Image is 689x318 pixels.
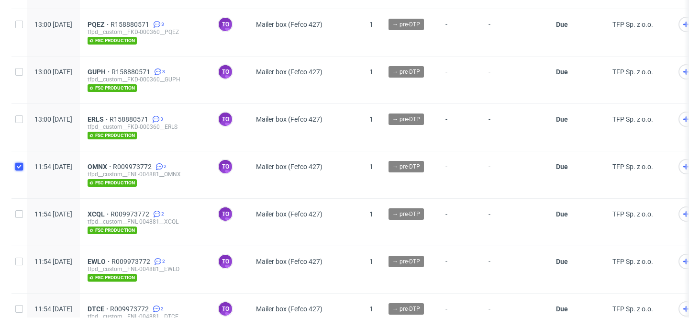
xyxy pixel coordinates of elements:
span: fsc production [88,132,137,139]
span: 13:00 [DATE] [34,21,72,28]
span: Due [556,21,568,28]
span: 1 [369,305,373,313]
span: - [489,258,541,282]
span: → pre-DTP [392,20,420,29]
span: 2 [161,305,164,313]
a: R158880571 [111,21,151,28]
div: tfpd__custom__FNL-004881__EWLO [88,265,202,273]
span: Mailer box (Fefco 427) [256,21,322,28]
span: → pre-DTP [392,162,420,171]
a: ERLS [88,115,110,123]
span: 1 [369,21,373,28]
span: Due [556,305,568,313]
span: TFP Sp. z o.o. [612,115,653,123]
div: tfpd__custom__FKD-000360__PQEZ [88,28,202,36]
span: TFP Sp. z o.o. [612,258,653,265]
span: → pre-DTP [392,305,420,313]
div: tfpd__custom__FKD-000360__GUPH [88,76,202,83]
span: - [445,258,473,282]
a: R158880571 [111,68,152,76]
span: 11:54 [DATE] [34,305,72,313]
a: PQEZ [88,21,111,28]
span: fsc production [88,227,137,234]
span: Mailer box (Fefco 427) [256,210,322,218]
span: TFP Sp. z o.o. [612,305,653,313]
span: 3 [162,68,165,76]
a: R009973772 [113,163,154,170]
a: OMNX [88,163,113,170]
span: 2 [161,210,164,218]
figcaption: to [219,113,232,126]
span: 13:00 [DATE] [34,115,72,123]
a: 2 [154,163,167,170]
span: - [489,21,541,45]
a: 2 [151,210,164,218]
span: 13:00 [DATE] [34,68,72,76]
span: 11:54 [DATE] [34,163,72,170]
span: 11:54 [DATE] [34,210,72,218]
span: 2 [162,258,165,265]
a: R158880571 [110,115,150,123]
div: tfpd__custom__FNL-004881__XCQL [88,218,202,226]
span: - [489,115,541,139]
span: 3 [160,115,163,123]
span: Due [556,210,568,218]
a: R009973772 [110,305,151,313]
span: Due [556,115,568,123]
span: - [445,163,473,187]
figcaption: to [219,18,232,31]
span: 3 [161,21,164,28]
a: 3 [150,115,163,123]
span: TFP Sp. z o.o. [612,21,653,28]
span: Mailer box (Fefco 427) [256,68,322,76]
span: TFP Sp. z o.o. [612,68,653,76]
span: - [489,210,541,234]
a: 2 [151,305,164,313]
span: - [445,68,473,92]
span: TFP Sp. z o.o. [612,163,653,170]
a: 2 [152,258,165,265]
figcaption: to [219,65,232,79]
span: Mailer box (Fefco 427) [256,115,322,123]
span: TFP Sp. z o.o. [612,210,653,218]
span: → pre-DTP [392,115,420,124]
a: R009973772 [111,258,152,265]
span: - [445,210,473,234]
span: fsc production [88,179,137,187]
figcaption: to [219,160,232,173]
span: Due [556,258,568,265]
div: tfpd__custom__FNL-004881__OMNX [88,170,202,178]
a: EWLO [88,258,111,265]
span: fsc production [88,37,137,45]
span: 1 [369,210,373,218]
span: 1 [369,115,373,123]
span: Due [556,163,568,170]
span: Mailer box (Fefco 427) [256,258,322,265]
span: fsc production [88,274,137,282]
span: - [445,115,473,139]
span: Mailer box (Fefco 427) [256,305,322,313]
span: fsc production [88,84,137,92]
a: XCQL [88,210,111,218]
span: - [489,163,541,187]
div: tfpd__custom__FKD-000360__ERLS [88,123,202,131]
span: - [489,68,541,92]
span: DTCE [88,305,110,313]
span: → pre-DTP [392,68,420,76]
span: 1 [369,68,373,76]
a: GUPH [88,68,111,76]
span: 11:54 [DATE] [34,258,72,265]
span: - [445,21,473,45]
figcaption: to [219,255,232,268]
span: 2 [164,163,167,170]
span: Due [556,68,568,76]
